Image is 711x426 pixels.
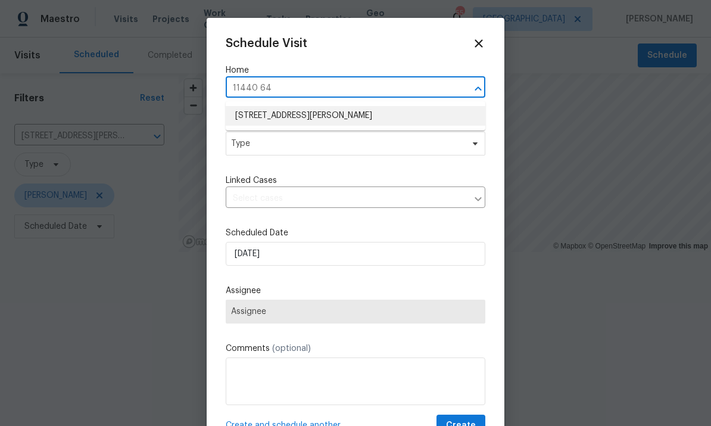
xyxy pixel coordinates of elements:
[231,307,480,316] span: Assignee
[226,79,452,98] input: Enter in an address
[470,80,487,97] button: Close
[226,38,307,49] span: Schedule Visit
[226,189,467,208] input: Select cases
[226,175,277,186] span: Linked Cases
[472,37,485,50] span: Close
[231,138,463,150] span: Type
[226,242,485,266] input: M/D/YYYY
[226,106,485,126] li: [STREET_ADDRESS][PERSON_NAME]
[226,227,485,239] label: Scheduled Date
[226,343,485,355] label: Comments
[226,285,485,297] label: Assignee
[226,64,485,76] label: Home
[272,344,311,353] span: (optional)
